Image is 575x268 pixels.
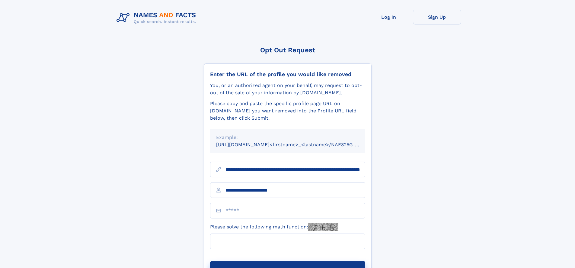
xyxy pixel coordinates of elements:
[114,10,201,26] img: Logo Names and Facts
[365,10,413,24] a: Log In
[210,71,365,78] div: Enter the URL of the profile you would like removed
[216,142,377,147] small: [URL][DOMAIN_NAME]<firstname>_<lastname>/NAF325G-xxxxxxxx
[204,46,372,54] div: Opt Out Request
[216,134,359,141] div: Example:
[210,82,365,96] div: You, or an authorized agent on your behalf, may request to opt-out of the sale of your informatio...
[413,10,461,24] a: Sign Up
[210,100,365,122] div: Please copy and paste the specific profile page URL on [DOMAIN_NAME] you want removed into the Pr...
[210,223,338,231] label: Please solve the following math function:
